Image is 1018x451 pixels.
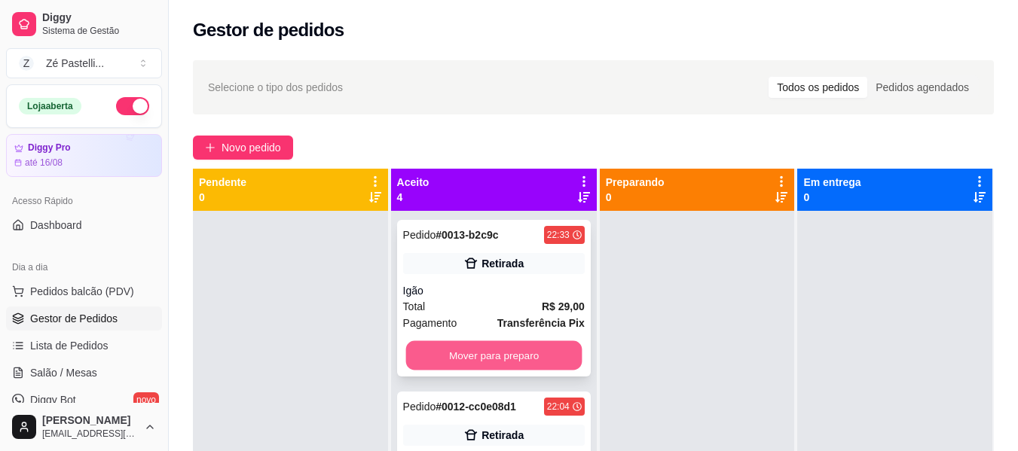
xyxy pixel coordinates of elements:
div: 22:04 [547,401,570,413]
div: Retirada [481,428,524,443]
div: Acesso Rápido [6,189,162,213]
a: Diggy Botnovo [6,388,162,412]
h2: Gestor de pedidos [193,18,344,42]
strong: # 0012-cc0e08d1 [436,401,516,413]
span: Selecione o tipo dos pedidos [208,79,343,96]
p: 0 [606,190,665,205]
p: 4 [397,190,430,205]
span: Diggy Bot [30,392,76,407]
div: Igão [403,283,585,298]
div: Pedidos agendados [867,77,977,98]
strong: Transferência Pix [497,317,585,329]
div: Todos os pedidos [769,77,867,98]
span: [PERSON_NAME] [42,414,138,428]
div: Zé Pastelli ... [46,56,104,71]
span: Pagamento [403,315,457,331]
span: Pedidos balcão (PDV) [30,284,134,299]
button: Select a team [6,48,162,78]
strong: R$ 29,00 [542,300,585,312]
span: Total [403,298,426,315]
a: Salão / Mesas [6,361,162,385]
span: Pedido [403,229,436,241]
a: DiggySistema de Gestão [6,6,162,42]
a: Dashboard [6,213,162,237]
div: Loja aberta [19,98,81,114]
a: Diggy Proaté 16/08 [6,134,162,177]
div: Dia a dia [6,255,162,279]
button: Alterar Status [116,97,149,115]
a: Gestor de Pedidos [6,306,162,331]
p: Preparando [606,175,665,190]
strong: # 0013-b2c9c [436,229,498,241]
p: Em entrega [803,175,861,190]
button: Novo pedido [193,136,293,160]
p: Pendente [199,175,246,190]
span: Pedido [403,401,436,413]
button: [PERSON_NAME][EMAIL_ADDRESS][DOMAIN_NAME] [6,409,162,445]
article: Diggy Pro [28,142,71,154]
span: Z [19,56,34,71]
p: 0 [199,190,246,205]
button: Pedidos balcão (PDV) [6,279,162,303]
a: Lista de Pedidos [6,334,162,358]
span: plus [205,142,216,153]
p: 0 [803,190,861,205]
span: [EMAIL_ADDRESS][DOMAIN_NAME] [42,428,138,440]
span: Dashboard [30,218,82,233]
span: Sistema de Gestão [42,25,156,37]
p: Aceito [397,175,430,190]
article: até 16/08 [25,157,63,169]
span: Lista de Pedidos [30,338,109,353]
div: Retirada [481,256,524,271]
span: Diggy [42,11,156,25]
span: Salão / Mesas [30,365,97,380]
span: Gestor de Pedidos [30,311,118,326]
span: Novo pedido [222,139,281,156]
div: 22:33 [547,229,570,241]
button: Mover para preparo [405,341,582,370]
